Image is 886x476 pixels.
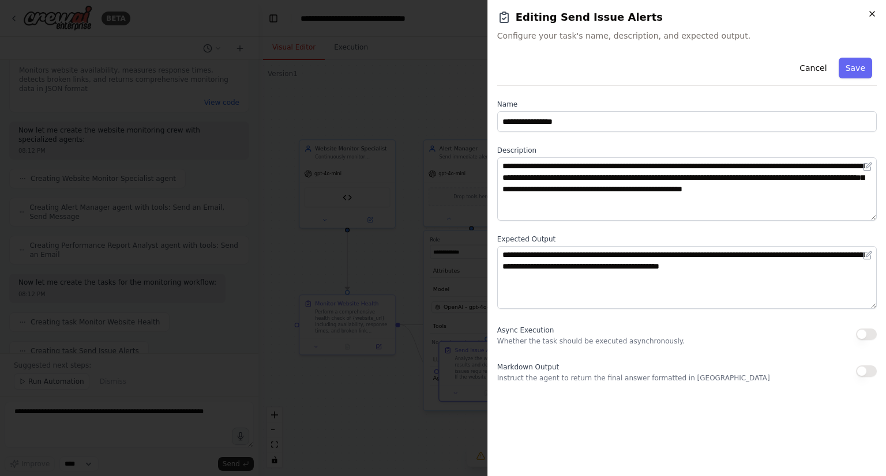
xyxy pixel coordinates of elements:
span: Markdown Output [497,363,559,371]
h2: Editing Send Issue Alerts [497,9,877,25]
button: Save [839,58,872,78]
button: Open in editor [861,160,874,173]
span: Configure your task's name, description, and expected output. [497,30,877,41]
button: Cancel [793,58,834,78]
p: Instruct the agent to return the final answer formatted in [GEOGRAPHIC_DATA] [497,373,770,383]
button: Open in editor [861,248,874,262]
span: Async Execution [497,326,554,334]
p: Whether the task should be executed asynchronously. [497,337,685,346]
label: Description [497,146,877,155]
label: Name [497,100,877,109]
label: Expected Output [497,235,877,244]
